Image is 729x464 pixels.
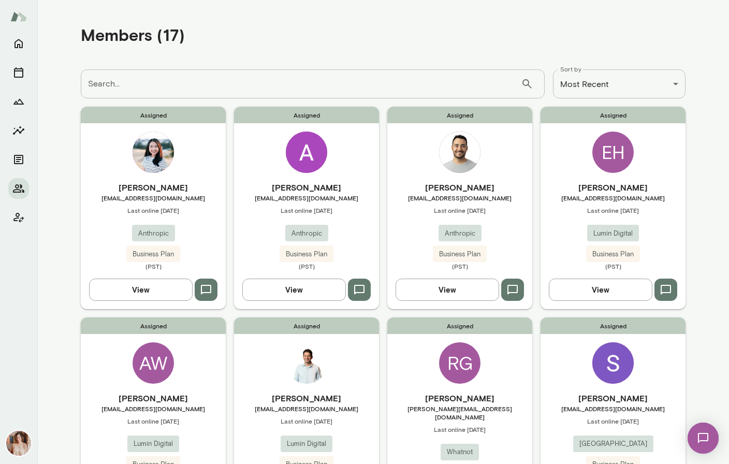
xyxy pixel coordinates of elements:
label: Sort by [560,65,581,74]
button: View [242,279,346,300]
button: Members [8,178,29,199]
span: [EMAIL_ADDRESS][DOMAIN_NAME] [81,194,226,202]
span: (PST) [541,262,686,270]
span: Assigned [387,317,532,334]
h4: Members (17) [81,25,185,45]
span: [EMAIL_ADDRESS][DOMAIN_NAME] [234,404,379,413]
h6: [PERSON_NAME] [81,392,226,404]
button: Client app [8,207,29,228]
span: Last online [DATE] [387,206,532,214]
span: [EMAIL_ADDRESS][DOMAIN_NAME] [541,194,686,202]
span: Assigned [541,107,686,123]
div: EH [592,132,634,173]
h6: [PERSON_NAME] [234,181,379,194]
button: Insights [8,120,29,141]
h6: [PERSON_NAME] [387,392,532,404]
img: Nancy Alsip [6,431,31,456]
span: Anthropic [285,228,328,239]
span: Assigned [541,317,686,334]
span: Anthropic [439,228,482,239]
button: Growth Plan [8,91,29,112]
span: (PST) [387,262,532,270]
h6: [PERSON_NAME] [387,181,532,194]
button: Sessions [8,62,29,83]
img: AJ Ribeiro [439,132,480,173]
span: [EMAIL_ADDRESS][DOMAIN_NAME] [234,194,379,202]
span: Last online [DATE] [81,206,226,214]
div: Most Recent [553,69,686,98]
h6: [PERSON_NAME] [541,181,686,194]
span: Lumin Digital [127,439,179,449]
span: Business Plan [280,249,333,259]
img: Sunil George [592,342,634,384]
span: Anthropic [132,228,175,239]
h6: [PERSON_NAME] [541,392,686,404]
span: Assigned [234,107,379,123]
span: Lumin Digital [587,228,639,239]
span: [EMAIL_ADDRESS][DOMAIN_NAME] [541,404,686,413]
span: Last online [DATE] [541,206,686,214]
img: Mento [10,7,27,26]
span: Last online [DATE] [234,206,379,214]
span: (PST) [234,262,379,270]
span: Assigned [81,107,226,123]
span: Business Plan [126,249,180,259]
span: [EMAIL_ADDRESS][DOMAIN_NAME] [387,194,532,202]
h6: [PERSON_NAME] [234,392,379,404]
button: View [89,279,193,300]
span: Last online [DATE] [234,417,379,425]
span: Assigned [234,317,379,334]
span: Last online [DATE] [541,417,686,425]
button: Documents [8,149,29,170]
span: [GEOGRAPHIC_DATA] [573,439,653,449]
button: View [549,279,652,300]
div: RG [439,342,480,384]
div: AW [133,342,174,384]
h6: [PERSON_NAME] [81,181,226,194]
img: Payam Nael [286,342,327,384]
img: Anna Venancio Marques [286,132,327,173]
span: (PST) [81,262,226,270]
span: Assigned [387,107,532,123]
span: Lumin Digital [281,439,332,449]
button: View [396,279,499,300]
span: Business Plan [433,249,487,259]
span: Last online [DATE] [81,417,226,425]
span: [PERSON_NAME][EMAIL_ADDRESS][DOMAIN_NAME] [387,404,532,421]
span: Last online [DATE] [387,425,532,433]
span: Whatnot [441,447,479,457]
button: Home [8,33,29,54]
span: [EMAIL_ADDRESS][DOMAIN_NAME] [81,404,226,413]
span: Business Plan [586,249,640,259]
img: Hyonjee Joo [133,132,174,173]
span: Assigned [81,317,226,334]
